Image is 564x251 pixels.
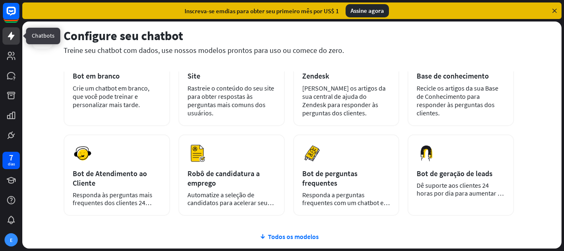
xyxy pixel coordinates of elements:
font: Rastreie o conteúdo do seu site para obter respostas às perguntas mais comuns dos usuários. [187,84,274,117]
font: Automatize a seleção de candidatos para acelerar seu processo de contratação. [187,191,274,215]
font: 7 [9,152,13,163]
font: Dê suporte aos clientes 24 horas por dia para aumentar as vendas. [417,181,504,205]
button: Abra o widget de bate-papo do LiveChat [7,3,31,28]
font: Recicle os artigos da sua Base de Conhecimento para responder às perguntas dos clientes. [417,84,498,117]
font: Treine seu chatbot com dados, use nossos modelos prontos para uso ou comece do zero. [64,45,344,55]
font: Bot de Atendimento ao Cliente [73,169,147,188]
font: E [10,237,12,243]
font: dias para obter seu primeiro mês por US$ 1 [225,7,339,15]
font: Responda às perguntas mais frequentes dos clientes 24 horas por dia, 7 dias por semana. [73,191,152,222]
font: Base de conhecimento [417,71,489,81]
font: Inscreva-se em [185,7,225,15]
font: Responda a perguntas frequentes com um chatbot e economize seu tempo. [302,191,390,215]
font: Bot de geração de leads [417,169,493,178]
font: Bot em branco [73,71,120,81]
font: [PERSON_NAME] os artigos da sua central de ajuda do Zendesk para responder às perguntas dos clien... [302,84,386,117]
a: 7 dias [2,152,20,169]
font: Bot de perguntas frequentes [302,169,358,188]
font: dias [8,161,15,167]
font: Zendesk [302,71,329,81]
font: Crie um chatbot em branco, que você pode treinar e personalizar mais tarde. [73,84,149,109]
font: Robô de candidatura a emprego [187,169,260,188]
font: Assine agora [351,7,384,14]
font: Site [187,71,200,81]
font: Todos os modelos [268,232,319,241]
font: Configure seu chatbot [64,28,183,43]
